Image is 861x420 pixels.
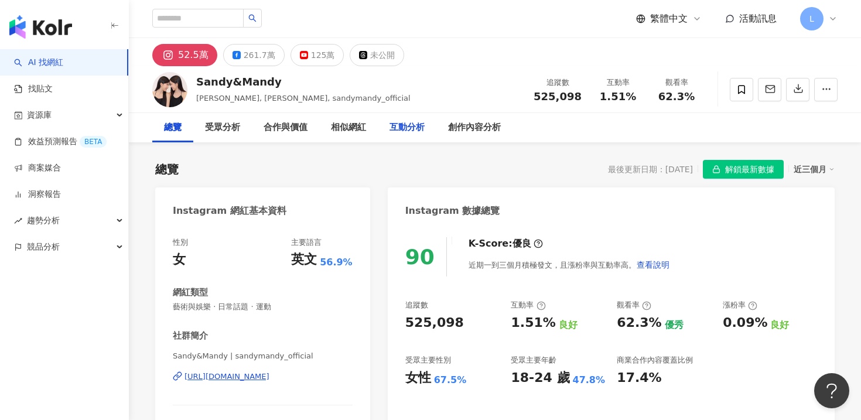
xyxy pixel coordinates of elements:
div: [URL][DOMAIN_NAME] [184,371,269,382]
span: 繁體中文 [650,12,688,25]
div: 18-24 歲 [511,369,569,387]
div: 總覽 [155,161,179,177]
div: Instagram 數據總覽 [405,204,500,217]
div: 近三個月 [794,162,835,177]
span: 藝術與娛樂 · 日常話題 · 運動 [173,302,353,312]
a: 商案媒合 [14,162,61,174]
div: K-Score : [469,237,543,250]
div: 67.5% [434,374,467,387]
div: 女性 [405,369,431,387]
span: 解鎖最新數據 [725,161,774,179]
img: KOL Avatar [152,72,187,107]
div: 創作內容分析 [448,121,501,135]
div: 追蹤數 [405,300,428,310]
div: 125萬 [311,47,335,63]
div: 互動率 [596,77,640,88]
div: 0.09% [723,314,767,332]
div: 英文 [291,251,317,269]
button: 未公開 [350,44,404,66]
div: 良好 [559,319,578,332]
div: 商業合作內容覆蓋比例 [617,355,693,366]
span: 56.9% [320,256,353,269]
div: 52.5萬 [178,47,209,63]
a: searchAI 找網紅 [14,57,63,69]
div: 追蹤數 [534,77,582,88]
div: 受眾主要年齡 [511,355,556,366]
div: 互動率 [511,300,545,310]
a: 效益預測報告BETA [14,136,107,148]
div: 未公開 [370,47,395,63]
div: 總覽 [164,121,182,135]
button: 52.5萬 [152,44,217,66]
span: 活動訊息 [739,13,777,24]
div: 17.4% [617,369,661,387]
div: 觀看率 [654,77,699,88]
span: search [248,14,257,22]
div: 90 [405,245,435,269]
div: 主要語言 [291,237,322,248]
a: [URL][DOMAIN_NAME] [173,371,353,382]
span: 趨勢分析 [27,207,60,234]
div: 525,098 [405,314,464,332]
div: 受眾分析 [205,121,240,135]
div: 47.8% [573,374,606,387]
div: 優秀 [665,319,684,332]
div: 女 [173,251,186,269]
div: 261.7萬 [244,47,275,63]
div: 社群簡介 [173,330,208,342]
div: 互動分析 [389,121,425,135]
div: 網紅類型 [173,286,208,299]
div: 相似網紅 [331,121,366,135]
div: 最後更新日期：[DATE] [608,165,693,174]
span: L [809,12,814,25]
span: 競品分析 [27,234,60,260]
div: 合作與價值 [264,121,307,135]
span: 62.3% [658,91,695,103]
span: Sandy&Mandy | sandymandy_official [173,351,353,361]
div: 近期一到三個月積極發文，且漲粉率與互動率高。 [469,253,670,276]
button: 125萬 [291,44,344,66]
div: 觀看率 [617,300,651,310]
button: 解鎖最新數據 [703,160,784,179]
a: 找貼文 [14,83,53,95]
div: 優良 [512,237,531,250]
div: 性別 [173,237,188,248]
img: logo [9,15,72,39]
span: 525,098 [534,90,582,103]
div: 漲粉率 [723,300,757,310]
span: 查看說明 [637,260,669,269]
button: 261.7萬 [223,44,285,66]
div: 62.3% [617,314,661,332]
span: 資源庫 [27,102,52,128]
iframe: Help Scout Beacon - Open [814,373,849,408]
div: 受眾主要性別 [405,355,451,366]
a: 洞察報告 [14,189,61,200]
div: Sandy&Mandy [196,74,411,89]
div: 良好 [770,319,789,332]
div: Instagram 網紅基本資料 [173,204,286,217]
span: rise [14,217,22,225]
span: [PERSON_NAME], [PERSON_NAME], sandymandy_official [196,94,411,103]
button: 查看說明 [636,253,670,276]
div: 1.51% [511,314,555,332]
span: 1.51% [600,91,636,103]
